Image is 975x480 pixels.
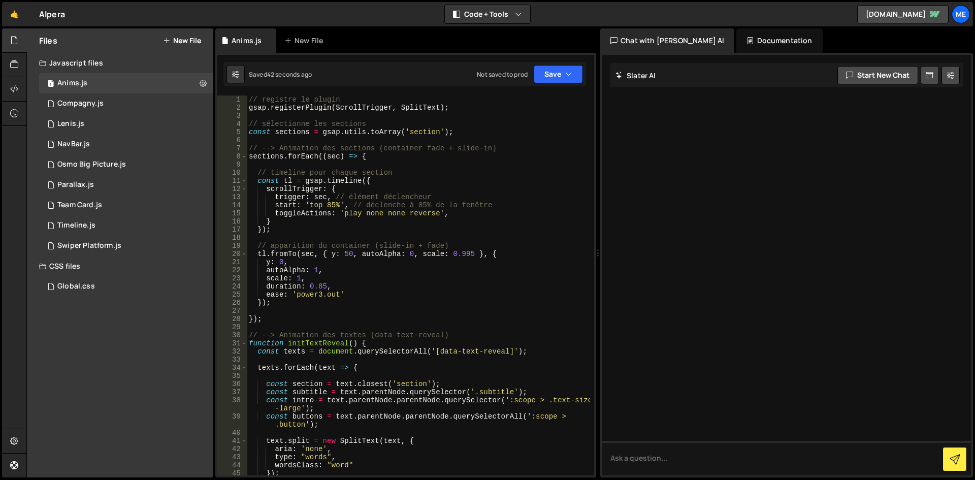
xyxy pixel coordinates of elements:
div: 16285/43939.js [39,195,213,215]
div: Chat with [PERSON_NAME] AI [600,28,734,53]
div: Compagny.js [57,99,104,108]
div: 2 [217,104,247,112]
div: 41 [217,437,247,445]
h2: Slater AI [615,71,656,80]
div: CSS files [27,256,213,276]
div: Saved [249,70,312,79]
button: New File [163,37,201,45]
div: 19 [217,242,247,250]
div: 16285/45492.js [39,175,213,195]
div: 16285/43940.css [39,276,213,297]
div: 11 [217,177,247,185]
div: 16285/44885.js [39,134,213,154]
div: 32 [217,347,247,356]
div: Timeline.js [57,221,95,230]
div: NavBar.js [57,140,90,149]
div: 16 [217,217,247,226]
h2: Files [39,35,57,46]
div: Anims.js [57,79,87,88]
div: 4 [217,120,247,128]
div: 16285/44875.js [39,215,213,236]
div: 38 [217,396,247,412]
div: Parallax.js [57,180,94,189]
div: 21 [217,258,247,266]
div: 16285/44842.js [39,154,213,175]
div: 29 [217,323,247,331]
div: Swiper Platform.js [57,241,121,250]
div: 13 [217,193,247,201]
div: 28 [217,315,247,323]
button: Code + Tools [445,5,530,23]
div: Javascript files [27,53,213,73]
div: 8 [217,152,247,161]
span: 1 [48,80,54,88]
div: 7 [217,144,247,152]
div: 44 [217,461,247,469]
div: 16285/43961.js [39,236,213,256]
a: Me [952,5,970,23]
button: Save [534,65,583,83]
div: 10 [217,169,247,177]
div: 42 [217,445,247,453]
div: 33 [217,356,247,364]
div: 9 [217,161,247,169]
div: 39 [217,412,247,429]
div: 43 [217,453,247,461]
div: 14 [217,201,247,209]
div: 37 [217,388,247,396]
div: Lenis.js [57,119,84,129]
div: Documentation [736,28,822,53]
div: 20 [217,250,247,258]
div: 42 seconds ago [267,70,312,79]
div: Alpera [39,8,65,20]
div: 22 [217,266,247,274]
div: 36 [217,380,247,388]
div: 15 [217,209,247,217]
div: Not saved to prod [477,70,528,79]
div: 40 [217,429,247,437]
div: 16285/44080.js [39,93,213,114]
div: Team Card.js [57,201,102,210]
div: 1 [217,95,247,104]
div: Anims.js [232,36,262,46]
div: 6 [217,136,247,144]
div: 27 [217,307,247,315]
div: 34 [217,364,247,372]
a: [DOMAIN_NAME] [857,5,949,23]
div: 35 [217,372,247,380]
div: 26 [217,299,247,307]
div: 17 [217,226,247,234]
div: New File [284,36,327,46]
div: 3 [217,112,247,120]
div: 5 [217,128,247,136]
div: 16285/45494.js [39,114,213,134]
div: 23 [217,274,247,282]
div: 45 [217,469,247,477]
div: 31 [217,339,247,347]
div: 12 [217,185,247,193]
div: 25 [217,291,247,299]
div: Osmo Big Picture.js [57,160,126,169]
div: 30 [217,331,247,339]
div: Global.css [57,282,95,291]
div: 16285/44894.js [39,73,213,93]
div: 18 [217,234,247,242]
a: 🤙 [2,2,27,26]
div: 24 [217,282,247,291]
button: Start new chat [837,66,918,84]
